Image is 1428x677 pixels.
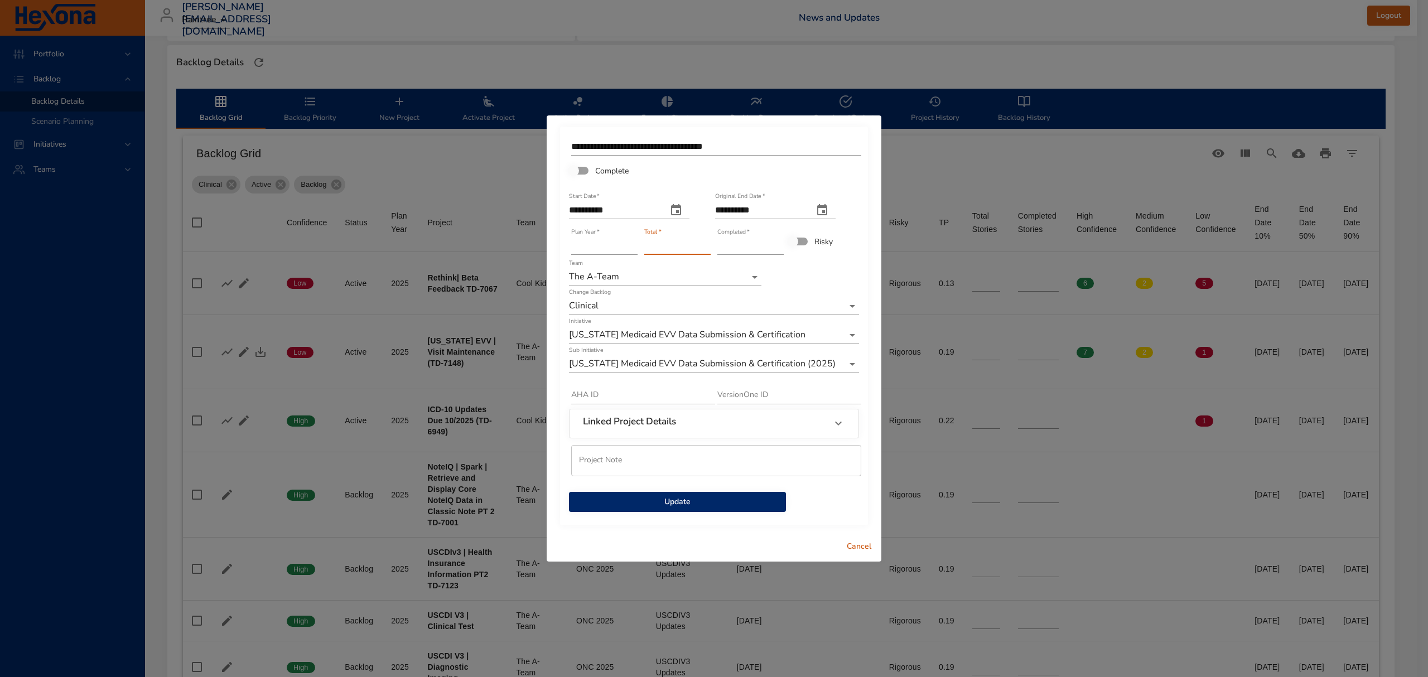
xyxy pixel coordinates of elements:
label: Team [569,260,583,267]
button: original end date [809,197,836,224]
button: Update [569,492,786,512]
div: [US_STATE] Medicaid EVV Data Submission & Certification (2025) [569,355,859,373]
div: [US_STATE] Medicaid EVV Data Submission & Certification [569,326,859,344]
label: Completed [717,229,750,235]
span: Cancel [846,540,872,554]
button: start date [663,197,689,224]
span: Complete [595,165,629,177]
div: Linked Project Details [570,409,858,437]
span: Update [578,495,777,509]
label: Plan Year [571,229,599,235]
label: Original End Date [715,194,765,200]
label: Change Backlog [569,289,611,296]
span: Risky [814,236,833,248]
div: The A-Team [569,268,761,286]
div: Clinical [569,297,859,315]
button: Cancel [841,536,877,557]
label: Start Date [569,194,600,200]
label: Total [644,229,661,235]
label: Initiative [569,318,591,325]
label: Sub Initiative [569,347,603,354]
h6: Linked Project Details [583,416,676,427]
